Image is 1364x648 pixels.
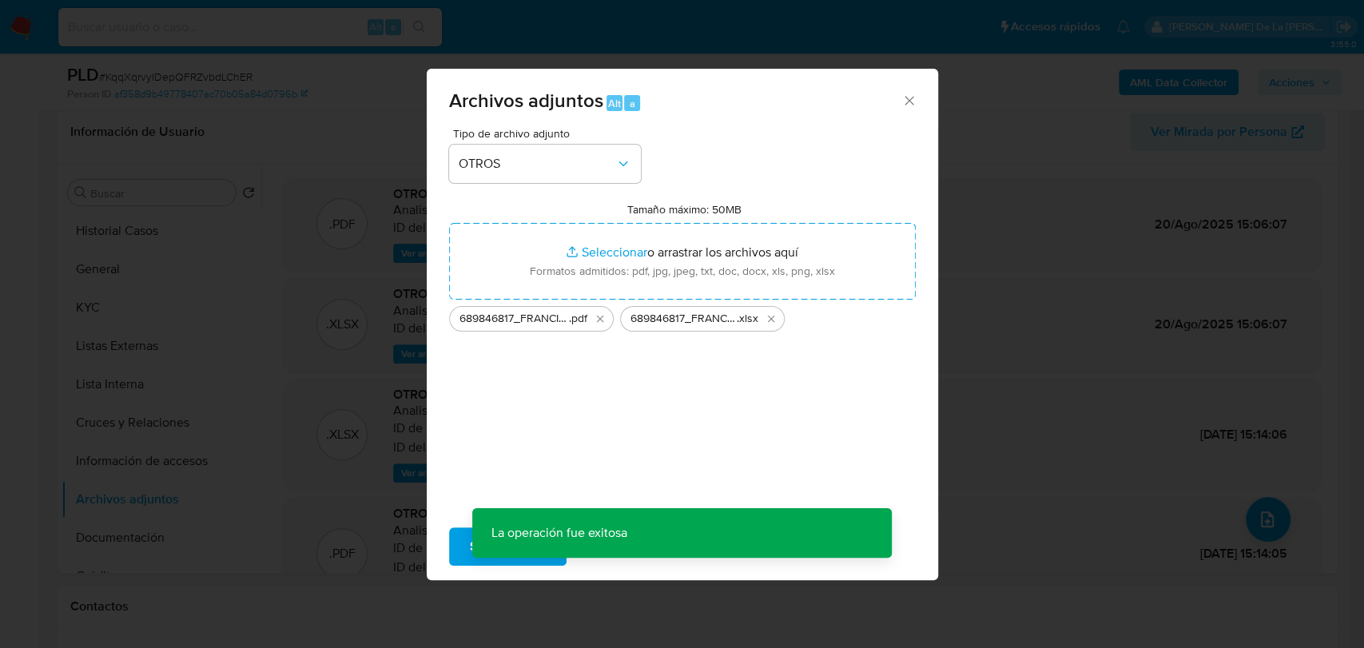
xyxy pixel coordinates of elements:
label: Tamaño máximo: 50MB [627,202,742,217]
ul: Archivos seleccionados [449,300,916,332]
span: .pdf [569,311,587,327]
span: OTROS [459,156,615,172]
span: 689846817_FRANCISCO [PERSON_NAME] PINACHO_AGO2025 [459,311,569,327]
span: 689846817_FRANCISCO [PERSON_NAME] PINACHO_AGO2025_AT [630,311,737,327]
p: La operación fue exitosa [472,508,646,558]
button: Subir archivo [449,527,567,566]
span: Tipo de archivo adjunto [453,128,645,139]
button: Eliminar 689846817_FRANCISCO JAVIER ROSETTE PINACHO_AGO2025_AT.xlsx [762,309,781,328]
span: a [630,96,635,111]
span: Cancelar [594,529,646,564]
span: Alt [608,96,621,111]
span: Archivos adjuntos [449,86,603,114]
span: .xlsx [737,311,758,327]
button: Cerrar [901,93,916,107]
button: Eliminar 689846817_FRANCISCO JAVIER ROSETTE PINACHO_AGO2025.pdf [591,309,610,328]
button: OTROS [449,145,641,183]
span: Subir archivo [470,529,546,564]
